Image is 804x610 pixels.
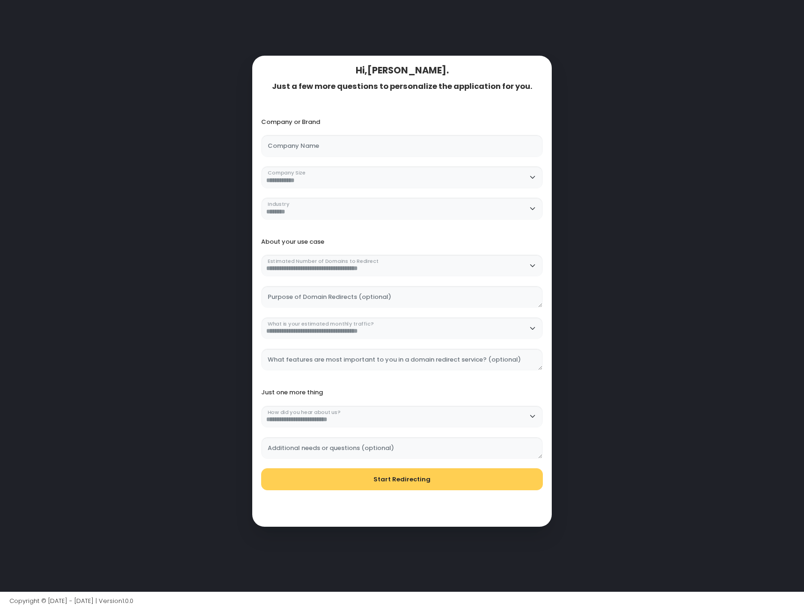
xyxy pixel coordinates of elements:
[261,118,543,126] div: Company or Brand
[261,65,543,76] div: Hi, [PERSON_NAME] .
[261,82,543,91] div: Just a few more questions to personalize the application for you.
[261,389,543,396] div: Just one more thing
[9,596,133,605] span: Copyright © [DATE] - [DATE] | Version 1.0.0
[261,468,543,491] button: Start Redirecting
[261,238,543,246] div: About your use case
